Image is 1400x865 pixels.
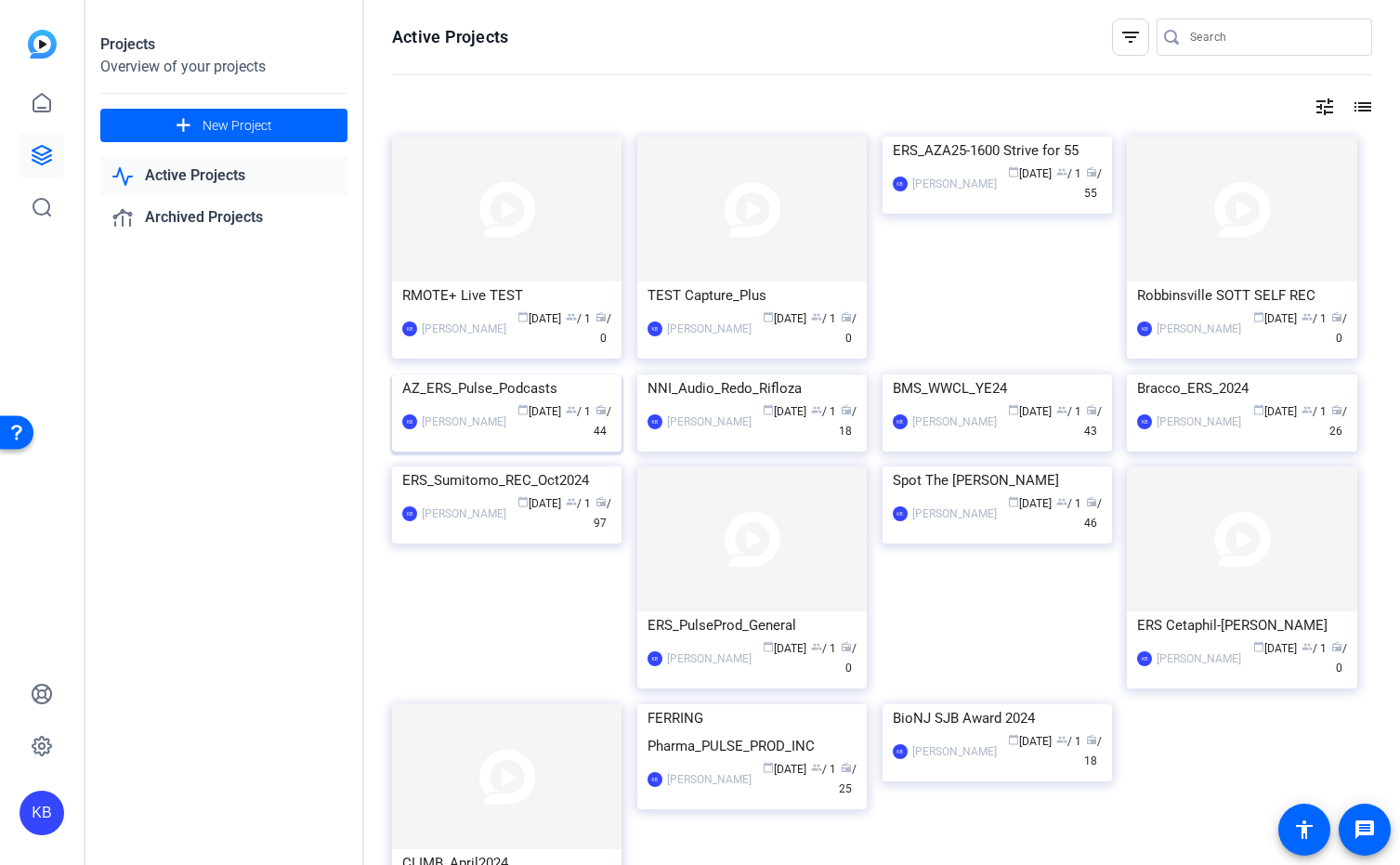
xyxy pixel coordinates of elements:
[517,311,529,322] span: calendar_today
[841,311,852,322] span: radio
[648,414,662,429] div: KB
[811,641,822,652] span: group
[763,641,774,652] span: calendar_today
[912,505,997,523] div: [PERSON_NAME]
[595,311,607,322] span: radio
[100,109,347,142] button: New Project
[1331,642,1347,675] span: / 0
[100,199,347,237] a: Archived Projects
[839,405,857,438] span: / 18
[1331,311,1342,322] span: radio
[763,762,774,773] span: calendar_today
[1329,405,1347,438] span: / 26
[1008,496,1019,507] span: calendar_today
[1253,312,1297,325] span: [DATE]
[1157,320,1241,338] div: [PERSON_NAME]
[763,405,806,418] span: [DATE]
[1137,374,1346,402] div: Bracco_ERS_2024
[648,772,662,787] div: KB
[595,312,611,345] span: / 0
[1253,642,1297,655] span: [DATE]
[402,414,417,429] div: KB
[392,26,508,48] h1: Active Projects
[1086,166,1097,177] span: radio
[667,649,752,668] div: [PERSON_NAME]
[1084,735,1102,767] span: / 18
[1293,819,1315,841] mat-icon: accessibility
[28,30,57,59] img: blue-gradient.svg
[648,374,857,402] div: NNI_Audio_Redo_Rifloza
[811,763,836,776] span: / 1
[100,33,347,56] div: Projects
[566,496,577,507] span: group
[1137,611,1346,639] div: ERS Cetaphil-[PERSON_NAME]
[893,374,1102,402] div: BMS_WWCL_YE24
[203,116,272,136] span: New Project
[893,704,1102,732] div: BioNJ SJB Award 2024
[517,496,529,507] span: calendar_today
[893,466,1102,494] div: Spot The [PERSON_NAME]
[517,405,561,418] span: [DATE]
[1008,405,1052,418] span: [DATE]
[1056,166,1067,177] span: group
[841,312,857,345] span: / 0
[1157,649,1241,668] div: [PERSON_NAME]
[1086,734,1097,745] span: radio
[1056,496,1067,507] span: group
[1008,497,1052,510] span: [DATE]
[648,704,857,760] div: FERRING Pharma_PULSE_PROD_INC
[1086,404,1097,415] span: radio
[402,321,417,336] div: KB
[912,413,997,431] div: [PERSON_NAME]
[763,404,774,415] span: calendar_today
[893,744,908,759] div: KB
[648,282,857,309] div: TEST Capture_Plus
[566,404,577,415] span: group
[841,641,852,652] span: radio
[594,405,611,438] span: / 44
[648,611,857,639] div: ERS_PulseProd_General
[1350,96,1372,118] mat-icon: list
[811,312,836,325] span: / 1
[517,404,529,415] span: calendar_today
[811,405,836,418] span: / 1
[595,496,607,507] span: radio
[100,56,347,78] div: Overview of your projects
[1056,735,1081,748] span: / 1
[811,311,822,322] span: group
[517,497,561,510] span: [DATE]
[1137,321,1152,336] div: KB
[1056,405,1081,418] span: / 1
[566,497,591,510] span: / 1
[648,321,662,336] div: KB
[422,413,506,431] div: [PERSON_NAME]
[1119,26,1142,48] mat-icon: filter_list
[763,311,774,322] span: calendar_today
[1302,642,1327,655] span: / 1
[20,791,64,835] div: KB
[566,405,591,418] span: / 1
[912,742,997,761] div: [PERSON_NAME]
[667,770,752,789] div: [PERSON_NAME]
[172,114,195,138] mat-icon: add
[1056,404,1067,415] span: group
[1331,404,1342,415] span: radio
[1056,167,1081,180] span: / 1
[893,137,1102,164] div: ERS_AZA25-1600 Strive for 55
[402,466,611,494] div: ERS_Sumitomo_REC_Oct2024
[1008,167,1052,180] span: [DATE]
[811,404,822,415] span: group
[594,497,611,530] span: / 97
[841,404,852,415] span: radio
[1253,405,1297,418] span: [DATE]
[648,651,662,666] div: KB
[1253,404,1264,415] span: calendar_today
[1084,405,1102,438] span: / 43
[811,762,822,773] span: group
[1008,734,1019,745] span: calendar_today
[839,763,857,795] span: / 25
[763,763,806,776] span: [DATE]
[1253,641,1264,652] span: calendar_today
[1157,413,1241,431] div: [PERSON_NAME]
[100,157,347,195] a: Active Projects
